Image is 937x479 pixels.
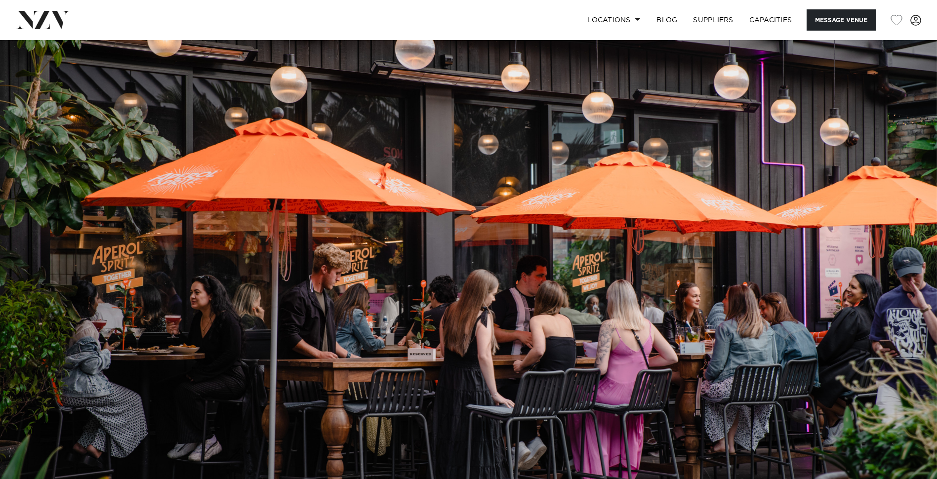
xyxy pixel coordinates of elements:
[16,11,70,29] img: nzv-logo.png
[685,9,741,31] a: SUPPLIERS
[649,9,685,31] a: BLOG
[579,9,649,31] a: Locations
[807,9,876,31] button: Message Venue
[741,9,800,31] a: Capacities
